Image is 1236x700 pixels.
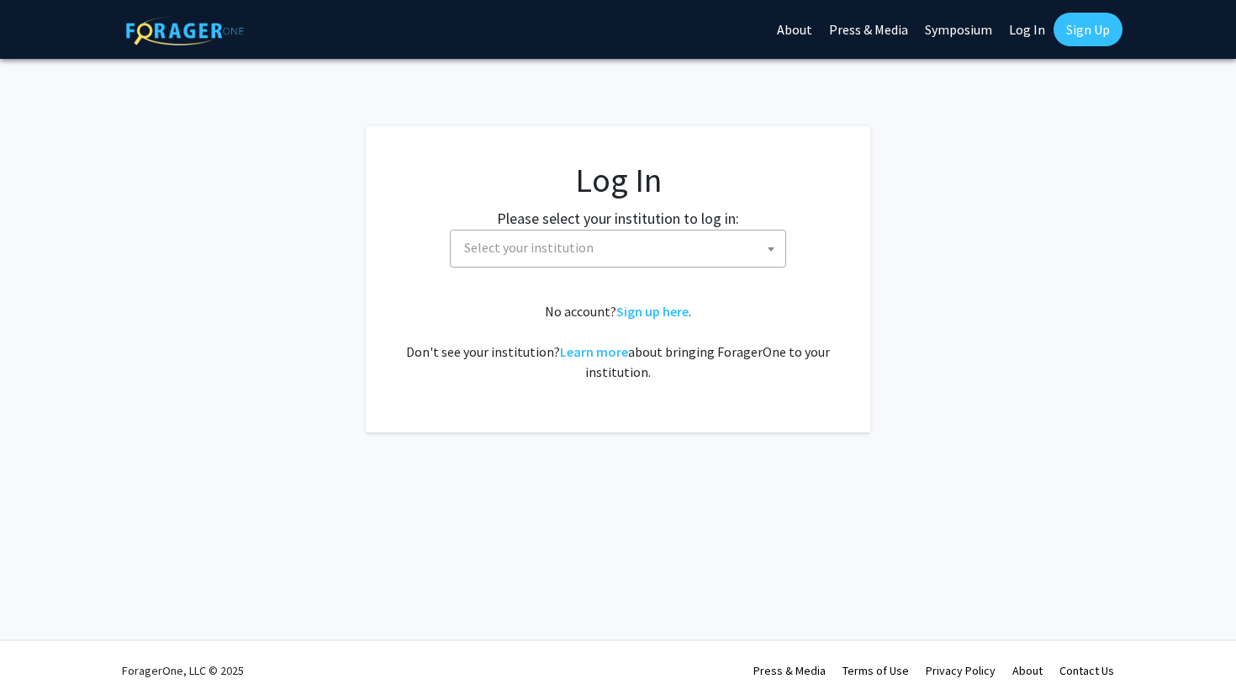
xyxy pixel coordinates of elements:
[842,663,909,678] a: Terms of Use
[122,641,244,700] div: ForagerOne, LLC © 2025
[1059,663,1114,678] a: Contact Us
[616,303,689,320] a: Sign up here
[457,231,785,265] span: Select your institution
[497,207,739,230] label: Please select your institution to log in:
[753,663,826,678] a: Press & Media
[464,239,594,256] span: Select your institution
[1054,13,1122,46] a: Sign Up
[926,663,996,678] a: Privacy Policy
[1012,663,1043,678] a: About
[560,343,628,360] a: Learn more about bringing ForagerOne to your institution
[399,301,837,382] div: No account? . Don't see your institution? about bringing ForagerOne to your institution.
[126,16,244,45] img: ForagerOne Logo
[450,230,786,268] span: Select your institution
[399,160,837,200] h1: Log In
